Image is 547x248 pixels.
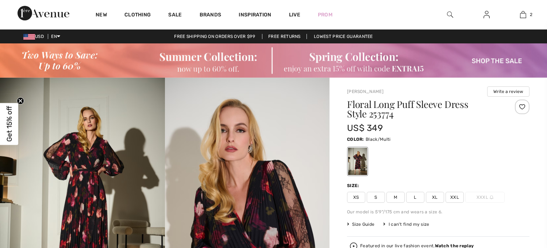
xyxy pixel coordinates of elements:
[348,148,367,175] div: Black/Multi
[124,12,151,19] a: Clothing
[347,123,383,133] span: US$ 349
[17,97,24,105] button: Close teaser
[347,192,365,203] span: XS
[347,209,529,215] div: Our model is 5'9"/175 cm and wears a size 6.
[383,221,429,228] div: I can't find my size
[487,86,529,97] button: Write a review
[168,34,261,39] a: Free shipping on orders over $99
[446,192,464,203] span: XXL
[484,10,490,19] img: My Info
[96,12,107,19] a: New
[505,10,541,19] a: 2
[347,221,374,228] span: Size Guide
[347,137,364,142] span: Color:
[530,11,532,18] span: 2
[318,11,332,19] a: Prom
[23,34,47,39] span: USD
[308,34,379,39] a: Lowest Price Guarantee
[23,34,35,40] img: US Dollar
[490,195,493,199] img: ring-m.svg
[366,137,390,142] span: Black/Multi
[478,10,496,19] a: Sign In
[347,100,499,119] h1: Floral Long Puff Sleeve Dress Style 253774
[289,11,300,19] a: Live
[426,192,444,203] span: XL
[168,12,182,19] a: Sale
[501,193,540,212] iframe: Opens a widget where you can chat to one of our agents
[386,192,405,203] span: M
[406,192,424,203] span: L
[200,12,222,19] a: Brands
[262,34,307,39] a: Free Returns
[465,192,505,203] span: XXXL
[5,106,14,142] span: Get 15% off
[367,192,385,203] span: S
[347,89,384,94] a: [PERSON_NAME]
[239,12,271,19] span: Inspiration
[18,6,69,20] img: 1ère Avenue
[347,182,361,189] div: Size:
[520,10,526,19] img: My Bag
[447,10,453,19] img: search the website
[51,34,60,39] span: EN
